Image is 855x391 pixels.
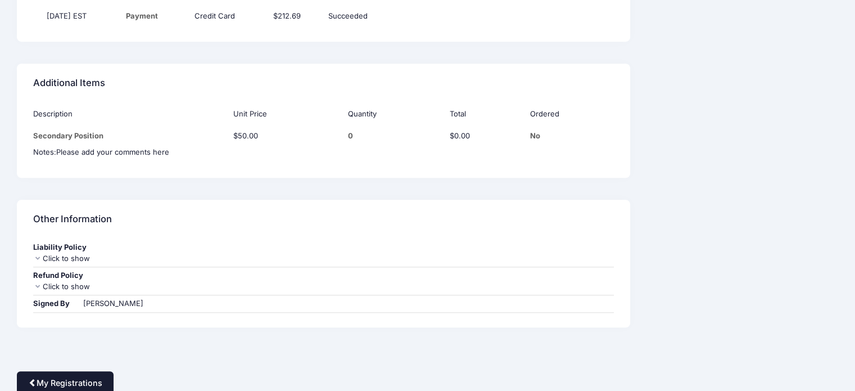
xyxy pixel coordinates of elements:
[445,125,525,147] td: $0.00
[228,125,342,147] td: $50.00
[33,253,613,264] div: Click to show
[33,125,228,147] td: Secondary Position
[251,5,323,27] td: $212.69
[83,298,143,309] div: [PERSON_NAME]
[33,281,613,293] div: Click to show
[342,103,444,125] th: Quantity
[33,270,613,281] div: Refund Policy
[33,5,106,27] td: [DATE] EST
[323,5,541,27] td: Succeeded
[228,103,342,125] th: Unit Price
[524,103,614,125] th: Ordered
[56,147,169,158] div: Click Pencil to edit...
[33,103,228,125] th: Description
[445,103,525,125] th: Total
[348,131,439,142] div: 0
[33,298,81,309] div: Signed By
[106,5,178,27] td: Payment
[33,242,613,253] div: Liability Policy
[33,67,105,99] h4: Additional Items
[178,5,251,27] td: Credit Card
[33,204,112,236] h4: Other Information
[530,131,614,142] div: No
[33,147,613,163] td: Notes:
